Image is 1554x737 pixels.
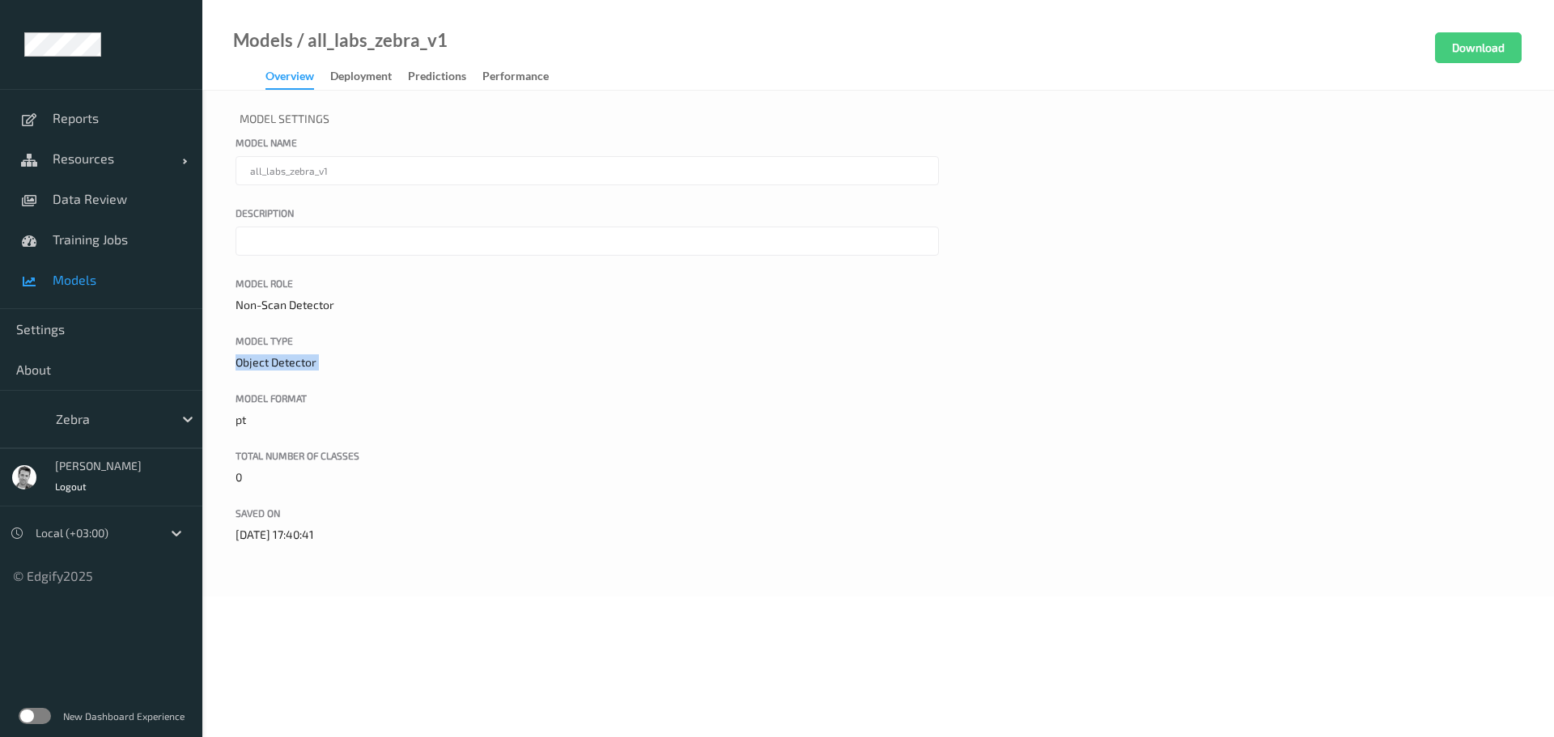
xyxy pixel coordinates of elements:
[265,66,330,90] a: Overview
[482,68,549,88] div: Performance
[408,66,482,88] a: Predictions
[1435,32,1522,63] button: Download
[482,66,565,88] a: Performance
[233,32,293,49] a: Models
[236,354,939,371] p: Object Detector
[236,107,939,135] p: Model Settings
[236,412,939,428] p: pt
[265,68,314,90] div: Overview
[236,276,939,290] label: Model Role
[408,68,466,88] div: Predictions
[293,32,448,49] div: / all_labs_zebra_v1
[236,333,939,348] label: Model Type
[236,391,939,405] label: Model Format
[236,297,939,313] p: Non-Scan Detector
[236,205,939,220] label: Description
[236,448,939,463] label: Total number of classes
[330,68,392,88] div: Deployment
[236,135,939,150] label: Model name
[236,506,939,520] label: Saved On
[236,527,939,543] p: [DATE] 17:40:41
[330,66,408,88] a: Deployment
[236,469,939,485] p: 0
